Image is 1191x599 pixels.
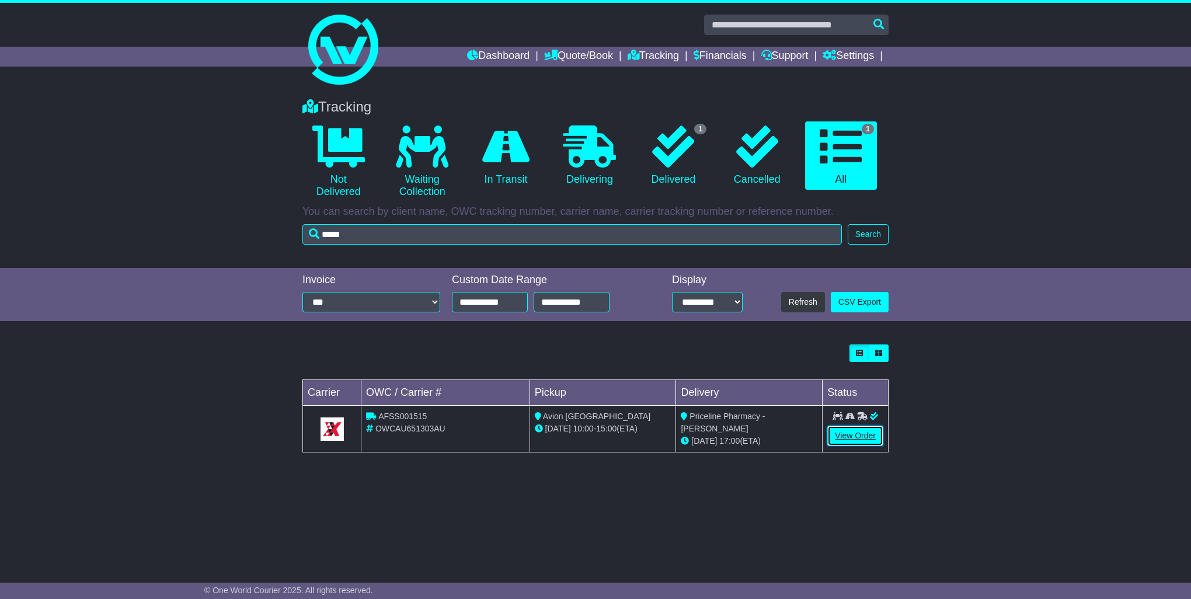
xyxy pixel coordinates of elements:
[691,436,717,445] span: [DATE]
[638,121,709,190] a: 1 Delivered
[831,292,889,312] a: CSV Export
[848,224,889,245] button: Search
[672,274,743,287] div: Display
[694,124,706,134] span: 1
[361,380,530,406] td: OWC / Carrier #
[302,206,889,218] p: You can search by client name, OWC tracking number, carrier name, carrier tracking number or refe...
[530,380,676,406] td: Pickup
[543,412,650,421] span: Avion [GEOGRAPHIC_DATA]
[297,99,894,116] div: Tracking
[721,121,793,190] a: Cancelled
[862,124,874,134] span: 1
[823,47,874,67] a: Settings
[596,424,617,433] span: 15:00
[303,380,361,406] td: Carrier
[681,412,765,433] span: Priceline Pharmacy - [PERSON_NAME]
[761,47,809,67] a: Support
[386,121,458,203] a: Waiting Collection
[467,47,530,67] a: Dashboard
[694,47,747,67] a: Financials
[827,426,883,446] a: View Order
[805,121,877,190] a: 1 All
[378,412,427,421] span: AFSS001515
[676,380,823,406] td: Delivery
[535,423,671,435] div: - (ETA)
[302,274,440,287] div: Invoice
[719,436,740,445] span: 17:00
[302,121,374,203] a: Not Delivered
[375,424,445,433] span: OWCAU651303AU
[553,121,625,190] a: Delivering
[204,586,373,595] span: © One World Courier 2025. All rights reserved.
[452,274,639,287] div: Custom Date Range
[781,292,825,312] button: Refresh
[628,47,679,67] a: Tracking
[681,435,817,447] div: (ETA)
[321,417,344,441] img: GetCarrierServiceLogo
[823,380,889,406] td: Status
[470,121,542,190] a: In Transit
[544,47,613,67] a: Quote/Book
[573,424,594,433] span: 10:00
[545,424,571,433] span: [DATE]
